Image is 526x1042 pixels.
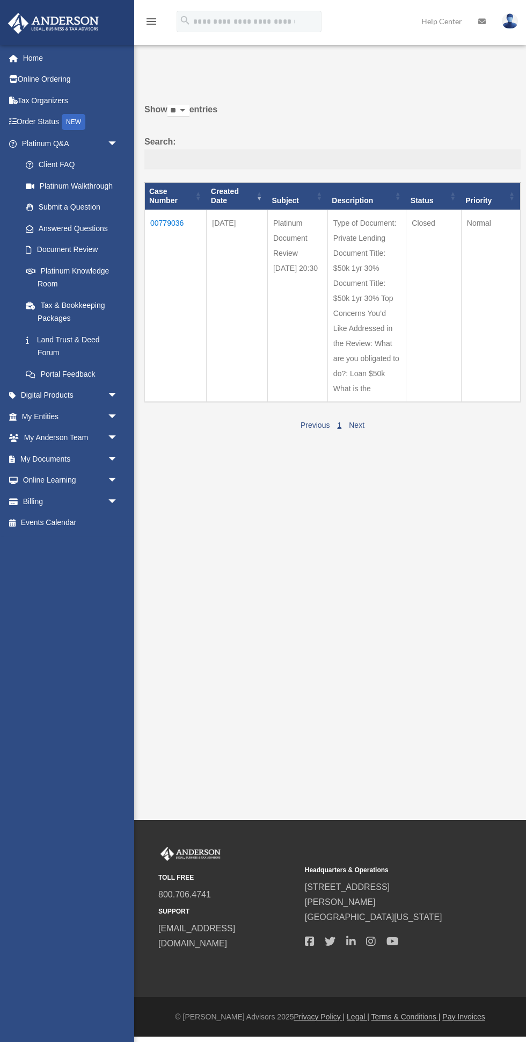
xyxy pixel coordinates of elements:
a: Online Ordering [8,69,134,90]
div: © [PERSON_NAME] Advisors 2025 [134,1010,526,1024]
select: Showentries [167,105,189,117]
th: Case Number: activate to sort column ascending [145,183,207,210]
span: arrow_drop_down [107,427,129,449]
a: Platinum Knowledge Room [15,260,129,294]
td: Type of Document: Private Lending Document Title: $50k 1yr 30% Document Title: $50k 1yr 30% Top C... [327,210,406,402]
a: Tax Organizers [8,90,134,111]
a: Legal | [347,1012,369,1021]
a: Home [8,47,134,69]
a: Land Trust & Deed Forum [15,329,129,363]
th: Description: activate to sort column ascending [327,183,406,210]
a: Terms & Conditions | [371,1012,441,1021]
th: Created Date: activate to sort column ascending [207,183,268,210]
a: Platinum Walkthrough [15,175,129,197]
a: Submit a Question [15,197,129,218]
a: Online Learningarrow_drop_down [8,470,134,491]
th: Subject: activate to sort column ascending [267,183,327,210]
a: Digital Productsarrow_drop_down [8,385,134,406]
th: Priority: activate to sort column ascending [461,183,520,210]
small: TOLL FREE [158,872,297,883]
input: Search: [144,149,521,170]
span: arrow_drop_down [107,385,129,407]
img: Anderson Advisors Platinum Portal [5,13,102,34]
a: Previous [301,421,330,429]
th: Status: activate to sort column ascending [406,183,461,210]
a: Portal Feedback [15,363,129,385]
a: My Documentsarrow_drop_down [8,448,134,470]
span: arrow_drop_down [107,406,129,428]
span: arrow_drop_down [107,491,129,513]
td: Closed [406,210,461,402]
td: 00779036 [145,210,207,402]
td: Platinum Document Review [DATE] 20:30 [267,210,327,402]
a: 1 [337,421,341,429]
a: Client FAQ [15,154,129,176]
a: Events Calendar [8,512,134,534]
a: [STREET_ADDRESS][PERSON_NAME] [305,882,390,907]
td: Normal [461,210,520,402]
span: arrow_drop_down [107,470,129,492]
small: Headquarters & Operations [305,865,444,876]
a: Billingarrow_drop_down [8,491,134,512]
a: My Anderson Teamarrow_drop_down [8,427,134,449]
label: Show entries [144,102,521,128]
a: Order StatusNEW [8,111,134,133]
a: Platinum Q&Aarrow_drop_down [8,133,129,154]
i: menu [145,15,158,28]
a: Document Review [15,239,129,261]
a: Next [349,421,364,429]
a: [EMAIL_ADDRESS][DOMAIN_NAME] [158,924,235,948]
a: [GEOGRAPHIC_DATA][US_STATE] [305,912,442,922]
a: Tax & Bookkeeping Packages [15,294,129,329]
a: 800.706.4741 [158,890,211,899]
img: Anderson Advisors Platinum Portal [158,847,223,861]
a: Answered Questions [15,218,123,239]
label: Search: [144,134,521,170]
i: search [179,15,191,26]
a: menu [145,19,158,28]
td: [DATE] [207,210,268,402]
div: NEW [62,114,85,130]
img: User Pic [502,13,518,29]
a: My Entitiesarrow_drop_down [8,406,134,427]
a: Pay Invoices [442,1012,485,1021]
small: SUPPORT [158,906,297,917]
span: arrow_drop_down [107,448,129,470]
span: arrow_drop_down [107,133,129,155]
a: Privacy Policy | [294,1012,345,1021]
